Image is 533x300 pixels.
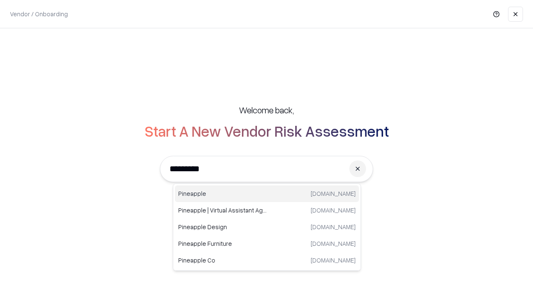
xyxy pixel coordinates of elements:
p: [DOMAIN_NAME] [311,206,356,215]
h5: Welcome back, [239,104,294,116]
p: [DOMAIN_NAME] [311,239,356,248]
p: Pineapple Co [178,256,267,265]
p: [DOMAIN_NAME] [311,222,356,231]
p: [DOMAIN_NAME] [311,256,356,265]
h2: Start A New Vendor Risk Assessment [144,122,389,139]
p: Pineapple | Virtual Assistant Agency [178,206,267,215]
p: Vendor / Onboarding [10,10,68,18]
p: Pineapple Design [178,222,267,231]
div: Suggestions [173,183,361,271]
p: [DOMAIN_NAME] [311,189,356,198]
p: Pineapple [178,189,267,198]
p: Pineapple Furniture [178,239,267,248]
